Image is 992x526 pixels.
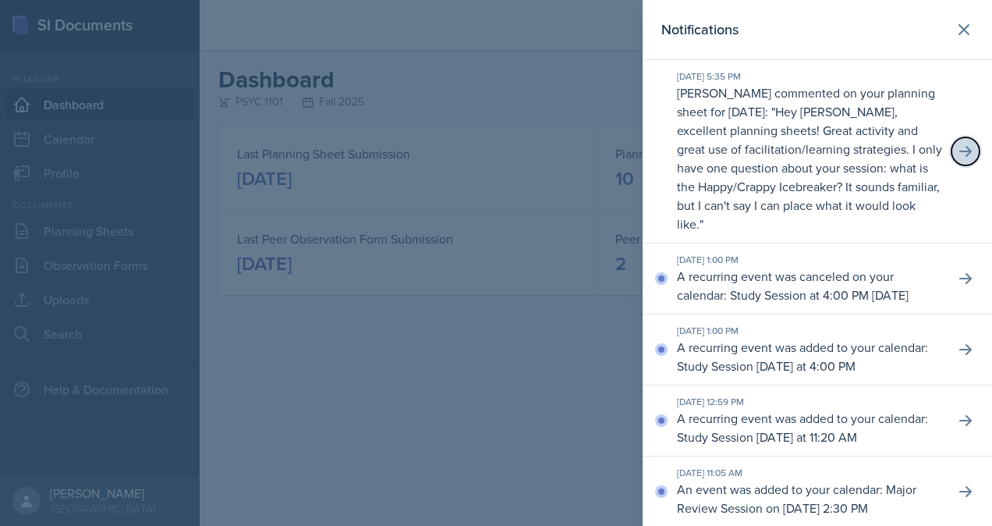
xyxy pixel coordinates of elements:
[677,466,942,480] div: [DATE] 11:05 AM
[677,409,942,446] p: A recurring event was added to your calendar: Study Session [DATE] at 11:20 AM
[661,19,739,41] h2: Notifications
[677,69,942,84] div: [DATE] 5:35 PM
[677,324,942,338] div: [DATE] 1:00 PM
[677,338,942,375] p: A recurring event was added to your calendar: Study Session [DATE] at 4:00 PM
[677,480,942,517] p: An event was added to your calendar: Major Review Session on [DATE] 2:30 PM
[677,267,942,304] p: A recurring event was canceled on your calendar: Study Session at 4:00 PM [DATE]
[677,395,942,409] div: [DATE] 12:59 PM
[677,103,942,233] p: Hey [PERSON_NAME], excellent planning sheets! Great activity and great use of facilitation/learni...
[677,84,942,233] p: [PERSON_NAME] commented on your planning sheet for [DATE]: " "
[677,253,942,267] div: [DATE] 1:00 PM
